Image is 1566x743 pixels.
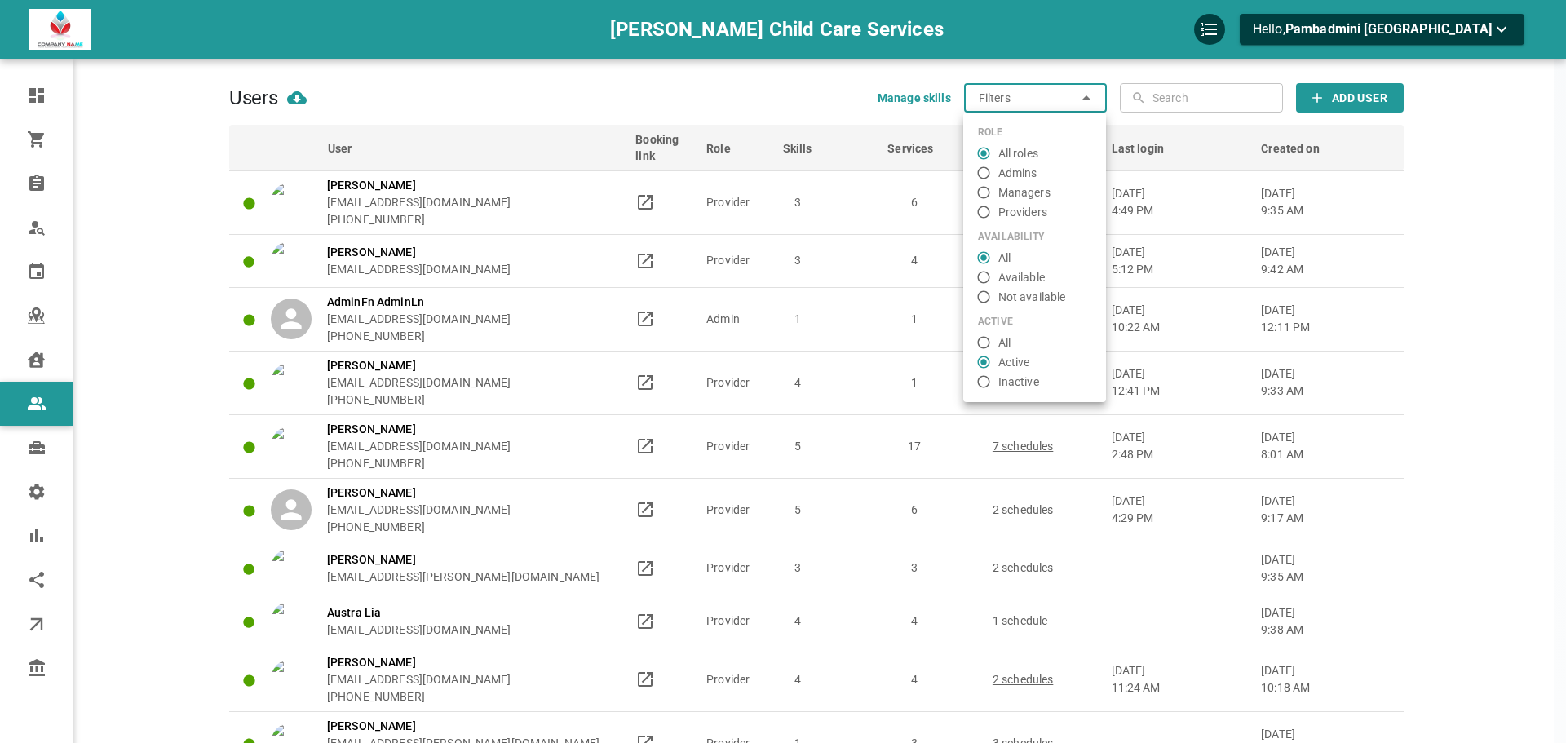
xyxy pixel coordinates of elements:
span: Active [998,354,1030,371]
span: Providers [998,204,1047,221]
span: Available [998,269,1045,286]
span: All [998,334,1011,352]
span: Availability [978,232,1121,241]
span: All [998,250,1011,267]
span: Role [978,127,1121,137]
span: Managers [998,184,1051,201]
span: Not available [998,289,1066,306]
span: All roles [998,145,1038,162]
span: Active [978,316,1121,326]
span: Inactive [998,374,1039,391]
span: Admins [998,165,1037,182]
